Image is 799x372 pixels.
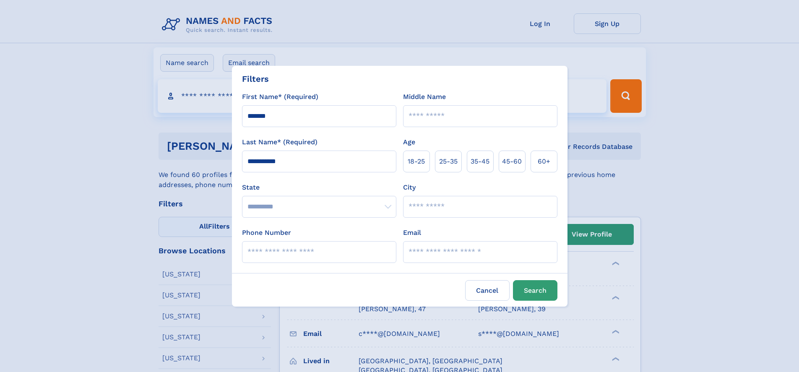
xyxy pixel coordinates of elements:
[242,182,396,193] label: State
[513,280,557,301] button: Search
[439,156,458,166] span: 25‑35
[242,73,269,85] div: Filters
[502,156,522,166] span: 45‑60
[403,137,415,147] label: Age
[403,92,446,102] label: Middle Name
[408,156,425,166] span: 18‑25
[242,228,291,238] label: Phone Number
[242,137,318,147] label: Last Name* (Required)
[465,280,510,301] label: Cancel
[242,92,318,102] label: First Name* (Required)
[403,228,421,238] label: Email
[403,182,416,193] label: City
[471,156,489,166] span: 35‑45
[538,156,550,166] span: 60+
